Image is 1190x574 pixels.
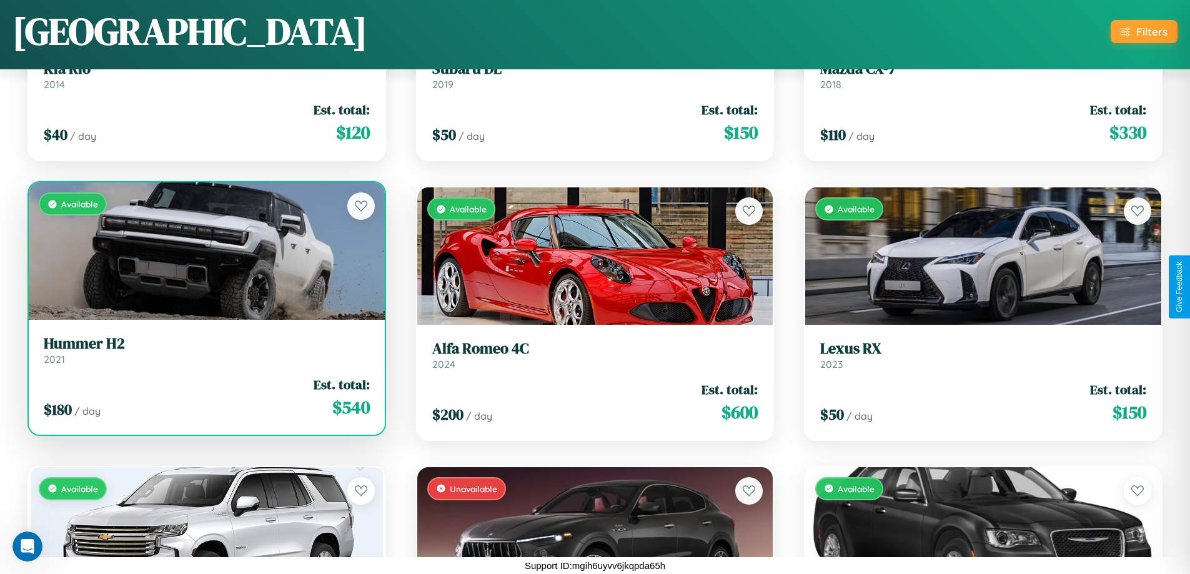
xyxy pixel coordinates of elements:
span: $ 50 [820,404,844,425]
span: Available [450,204,487,214]
span: $ 150 [724,120,758,145]
span: Est. total: [702,101,758,119]
p: Support ID: mgih6uyvv6jkqpda65h [525,557,665,574]
h3: Alfa Romeo 4C [432,340,758,358]
span: $ 200 [432,404,464,425]
span: Available [838,204,875,214]
a: Hummer H22021 [44,335,370,365]
a: Alfa Romeo 4C2024 [432,340,758,370]
h3: Hummer H2 [44,335,370,353]
div: Give Feedback [1175,262,1184,312]
button: Filters [1111,20,1178,43]
span: $ 600 [721,400,758,425]
a: Lexus RX2023 [820,340,1146,370]
span: 2018 [820,78,841,91]
a: Mazda CX-72018 [820,60,1146,91]
span: $ 40 [44,124,67,145]
span: $ 330 [1109,120,1146,145]
iframe: Intercom live chat [12,532,42,562]
span: Unavailable [450,483,497,494]
h3: Mazda CX-7 [820,60,1146,78]
span: 2023 [820,358,843,370]
h3: Kia Rio [44,60,370,78]
span: / day [466,410,492,422]
h3: Subaru DL [432,60,758,78]
span: Est. total: [314,375,370,393]
span: $ 50 [432,124,456,145]
span: Available [838,483,875,494]
span: Est. total: [314,101,370,119]
span: / day [70,130,96,142]
span: 2021 [44,353,65,365]
span: 2014 [44,78,65,91]
span: $ 540 [332,395,370,420]
span: $ 180 [44,399,72,420]
span: / day [74,405,101,417]
a: Kia Rio2014 [44,60,370,91]
span: / day [848,130,875,142]
span: Est. total: [702,380,758,398]
span: $ 110 [820,124,846,145]
a: Subaru DL2019 [432,60,758,91]
span: 2019 [432,78,454,91]
h1: [GEOGRAPHIC_DATA] [12,6,367,57]
span: Available [61,199,98,209]
span: Available [61,483,98,494]
h3: Lexus RX [820,340,1146,358]
span: 2024 [432,358,455,370]
span: / day [846,410,873,422]
span: / day [459,130,485,142]
div: Filters [1136,25,1168,38]
span: Est. total: [1090,380,1146,398]
span: Est. total: [1090,101,1146,119]
span: $ 120 [336,120,370,145]
span: $ 150 [1113,400,1146,425]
